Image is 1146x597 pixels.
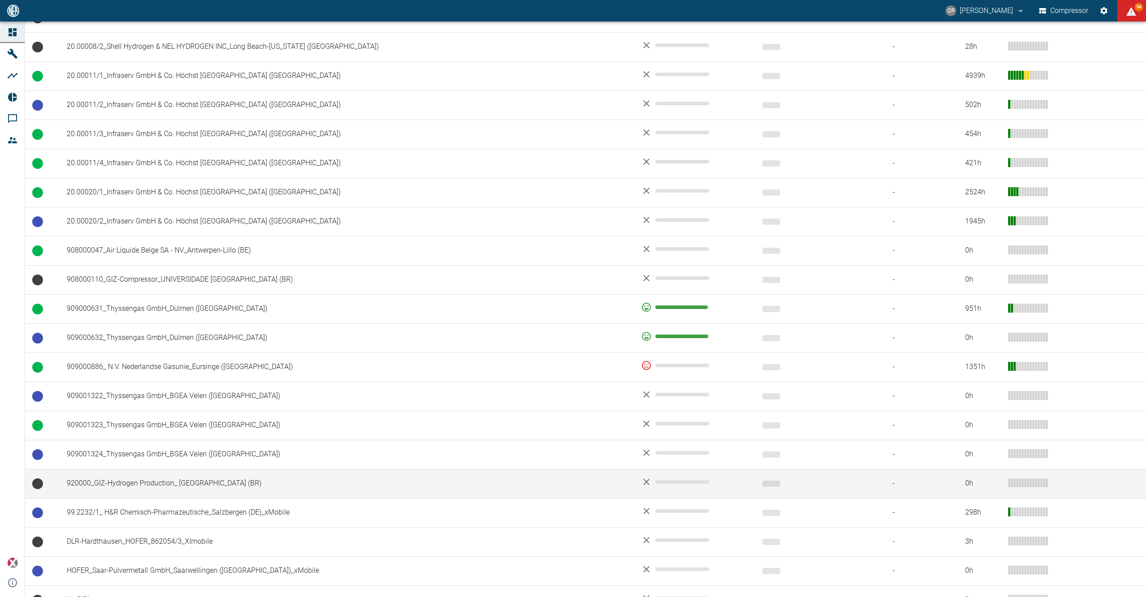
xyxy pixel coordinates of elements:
td: 20.00011/1_Infraserv GmbH & Co. Höchst [GEOGRAPHIC_DATA] ([GEOGRAPHIC_DATA]) [60,61,634,90]
td: 20.00020/1_Infraserv GmbH & Co. Höchst [GEOGRAPHIC_DATA] ([GEOGRAPHIC_DATA]) [60,178,634,207]
div: 0 h [965,566,1001,576]
div: 28 h [965,42,1001,52]
div: No data [641,477,748,487]
td: 909000632_Thyssengas GmbH_Dülmen ([GEOGRAPHIC_DATA]) [60,323,634,352]
span: - [878,216,951,227]
td: 20.00020/2_Infraserv GmbH & Co. Höchst [GEOGRAPHIC_DATA] ([GEOGRAPHIC_DATA]) [60,207,634,236]
td: 908000047_Air Liquide Belge SA - NV_Antwerpen-Lillo (BE) [60,236,634,265]
span: Keine Daten [32,478,43,489]
span: Betriebsbereit [32,100,43,111]
div: 0 h [965,391,1001,401]
span: - [878,478,951,489]
span: - [878,362,951,372]
div: No data [641,447,748,458]
div: CP [945,5,956,16]
div: No data [641,564,748,575]
span: Betrieb [32,158,43,169]
span: Betrieb [32,71,43,82]
div: 0 % [641,360,748,371]
button: christoph.palm@neuman-esser.com [944,3,1026,19]
span: - [878,100,951,110]
span: Betrieb [32,420,43,431]
span: Betrieb [32,129,43,140]
div: No data [641,127,748,138]
div: No data [641,273,748,283]
div: 4939 h [965,71,1001,81]
span: Betriebsbereit [32,333,43,344]
span: - [878,275,951,285]
span: Betrieb [32,362,43,373]
div: 1351 h [965,362,1001,372]
td: 909000886_ N.V. Nederlandse Gasunie_Eursinge ([GEOGRAPHIC_DATA]) [60,352,634,382]
div: No data [641,506,748,516]
span: - [878,42,951,52]
span: - [878,129,951,139]
div: 0 h [965,245,1001,256]
span: - [878,507,951,518]
td: 909000631_Thyssengas GmbH_Dülmen ([GEOGRAPHIC_DATA]) [60,294,634,323]
td: HOFER_Saar-Pulvermetall GmbH_Saarwellingen ([GEOGRAPHIC_DATA])_xMobile [60,556,634,585]
div: No data [641,185,748,196]
div: 0 h [965,275,1001,285]
span: - [878,304,951,314]
div: No data [641,418,748,429]
td: 920000_GIZ-Hydrogen Production_ [GEOGRAPHIC_DATA] (BR) [60,469,634,498]
div: No data [641,98,748,109]
span: - [878,420,951,430]
td: 908000110_GIZ-Compressor_UNIVERSIDADE [GEOGRAPHIC_DATA] (BR) [60,265,634,294]
td: 20.00011/4_Infraserv GmbH & Co. Höchst [GEOGRAPHIC_DATA] ([GEOGRAPHIC_DATA]) [60,149,634,178]
td: 20.00008/2_Shell Hydrogen & NEL HYDROGEN INC_Long Beach-[US_STATE] ([GEOGRAPHIC_DATA]) [60,32,634,61]
button: Compressor [1037,3,1090,19]
td: DLR-Hardthausen_HOFER_862054/3_XImobile [60,527,634,556]
div: No data [641,535,748,545]
span: Keine Daten [32,537,43,547]
button: Einstellungen [1096,3,1112,19]
span: Keine Daten [32,275,43,285]
div: No data [641,40,748,51]
span: Betrieb [32,304,43,314]
div: No data [641,215,748,225]
span: Betrieb [32,187,43,198]
div: 0 h [965,478,1001,489]
span: - [878,245,951,256]
div: 0 h [965,333,1001,343]
span: Betriebsbereit [32,449,43,460]
div: 421 h [965,158,1001,168]
div: 298 h [965,507,1001,518]
img: Xplore Logo [7,558,18,568]
span: - [878,537,951,547]
div: 1945 h [965,216,1001,227]
span: - [878,449,951,460]
span: Betriebsbereit [32,216,43,227]
div: 454 h [965,129,1001,139]
span: - [878,71,951,81]
div: 0 h [965,420,1001,430]
span: Keine Daten [32,42,43,52]
span: Betriebsbereit [32,391,43,402]
div: 98 % [641,331,748,342]
div: 3 h [965,537,1001,547]
td: 909001324_Thyssengas GmbH_BGEA Velen ([GEOGRAPHIC_DATA]) [60,440,634,469]
span: - [878,187,951,198]
span: - [878,566,951,576]
div: 2524 h [965,187,1001,198]
span: 94 [1134,3,1143,12]
div: 502 h [965,100,1001,110]
span: - [878,391,951,401]
div: 97 % [641,302,748,313]
div: No data [641,389,748,400]
div: No data [641,244,748,254]
td: 99.2232/1_ H&R Chemisch-Pharmazeutische_Salzbergen (DE)_xMobile [60,498,634,527]
td: 20.00011/2_Infraserv GmbH & Co. Höchst [GEOGRAPHIC_DATA] ([GEOGRAPHIC_DATA]) [60,90,634,120]
span: - [878,333,951,343]
span: Betriebsbereit [32,566,43,576]
td: 20.00011/3_Infraserv GmbH & Co. Höchst [GEOGRAPHIC_DATA] ([GEOGRAPHIC_DATA]) [60,120,634,149]
img: logo [6,4,20,17]
div: 951 h [965,304,1001,314]
span: Betrieb [32,245,43,256]
span: - [878,158,951,168]
div: 0 h [965,449,1001,460]
div: No data [641,69,748,80]
td: 909001322_Thyssengas GmbH_BGEA Velen ([GEOGRAPHIC_DATA]) [60,382,634,411]
span: Betriebsbereit [32,507,43,518]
